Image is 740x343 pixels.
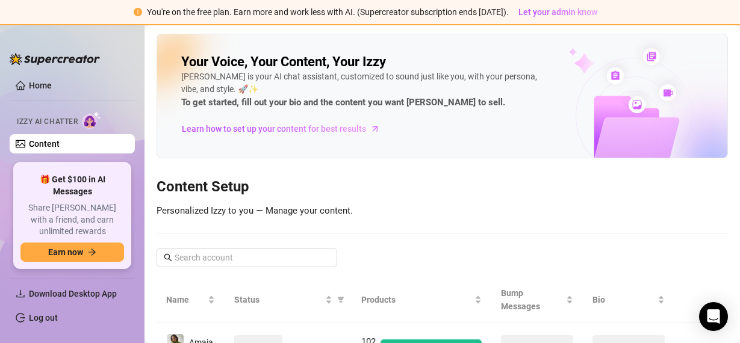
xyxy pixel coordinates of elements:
[501,286,564,313] span: Bump Messages
[88,248,96,256] span: arrow-right
[157,277,225,323] th: Name
[157,205,353,216] span: Personalized Izzy to you — Manage your content.
[514,5,602,19] button: Let your admin know
[335,291,347,309] span: filter
[29,313,58,323] a: Log out
[166,293,205,306] span: Name
[225,277,352,323] th: Status
[592,293,655,306] span: Bio
[361,293,472,306] span: Products
[491,277,583,323] th: Bump Messages
[164,253,172,262] span: search
[518,7,597,17] span: Let your admin know
[541,35,727,158] img: ai-chatter-content-library-cLFOSyPT.png
[17,116,78,128] span: Izzy AI Chatter
[182,122,366,135] span: Learn how to set up your content for best results
[29,289,117,298] span: Download Desktop App
[20,243,124,262] button: Earn nowarrow-right
[369,123,381,135] span: arrow-right
[29,139,60,149] a: Content
[48,247,83,257] span: Earn now
[29,81,52,90] a: Home
[82,111,101,129] img: AI Chatter
[147,7,509,17] span: You're on the free plan. Earn more and work less with AI. (Supercreator subscription ends [DATE]).
[181,54,386,70] h2: Your Voice, Your Content, Your Izzy
[583,277,674,323] th: Bio
[234,293,323,306] span: Status
[181,97,505,108] strong: To get started, fill out your bio and the content you want [PERSON_NAME] to sell.
[181,70,543,110] div: [PERSON_NAME] is your AI chat assistant, customized to sound just like you, with your persona, vi...
[134,8,142,16] span: exclamation-circle
[157,178,728,197] h3: Content Setup
[20,174,124,197] span: 🎁 Get $100 in AI Messages
[699,302,728,331] div: Open Intercom Messenger
[10,53,100,65] img: logo-BBDzfeDw.svg
[175,251,320,264] input: Search account
[352,277,491,323] th: Products
[16,289,25,298] span: download
[337,296,344,303] span: filter
[181,119,389,138] a: Learn how to set up your content for best results
[20,202,124,238] span: Share [PERSON_NAME] with a friend, and earn unlimited rewards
